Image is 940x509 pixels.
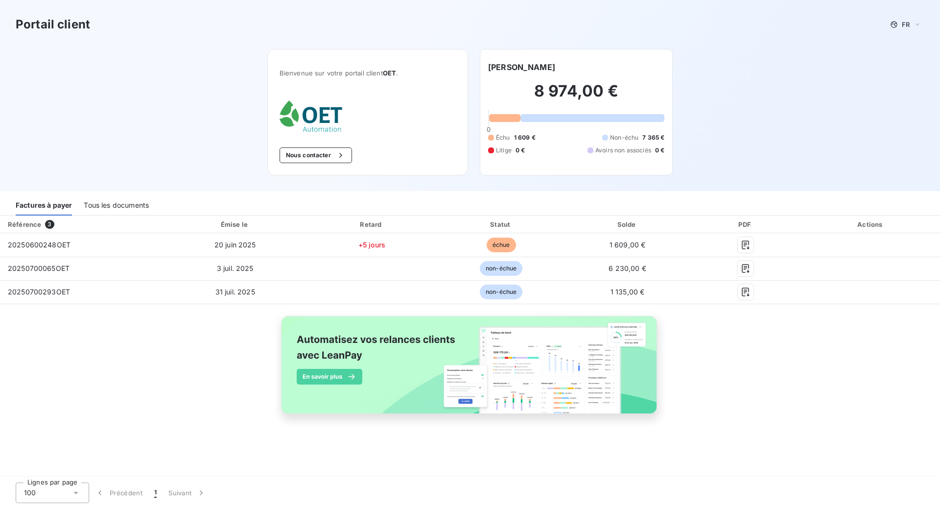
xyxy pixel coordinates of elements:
[516,146,525,155] span: 0 €
[655,146,664,155] span: 0 €
[8,241,70,249] span: 20250600248OET
[358,241,385,249] span: +5 jours
[8,288,70,296] span: 20250700293OET
[16,16,90,33] h3: Portail client
[280,147,352,163] button: Nous contacter
[514,133,536,142] span: 1 609 €
[609,264,646,272] span: 6 230,00 €
[215,288,255,296] span: 31 juil. 2025
[488,81,664,111] h2: 8 974,00 €
[611,288,645,296] span: 1 135,00 €
[487,238,516,252] span: échue
[89,483,148,503] button: Précédent
[642,133,664,142] span: 7 365 €
[804,219,938,229] div: Actions
[280,100,342,132] img: Company logo
[154,488,157,498] span: 1
[148,483,163,503] button: 1
[163,483,212,503] button: Suivant
[280,69,456,77] span: Bienvenue sur votre portail client .
[439,219,563,229] div: Statut
[84,195,149,216] div: Tous les documents
[214,241,256,249] span: 20 juin 2025
[16,195,72,216] div: Factures à payer
[308,219,435,229] div: Retard
[24,488,36,498] span: 100
[595,146,651,155] span: Avoirs non associés
[480,261,522,276] span: non-échue
[217,264,254,272] span: 3 juil. 2025
[496,133,510,142] span: Échu
[488,61,555,73] h6: [PERSON_NAME]
[8,220,41,228] div: Référence
[480,285,522,299] span: non-échue
[487,125,491,133] span: 0
[692,219,800,229] div: PDF
[272,310,668,431] img: banner
[383,69,396,77] span: OET
[567,219,688,229] div: Solde
[166,219,305,229] div: Émise le
[610,241,646,249] span: 1 609,00 €
[902,21,910,28] span: FR
[610,133,638,142] span: Non-échu
[45,220,54,229] span: 3
[496,146,512,155] span: Litige
[8,264,70,272] span: 20250700065OET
